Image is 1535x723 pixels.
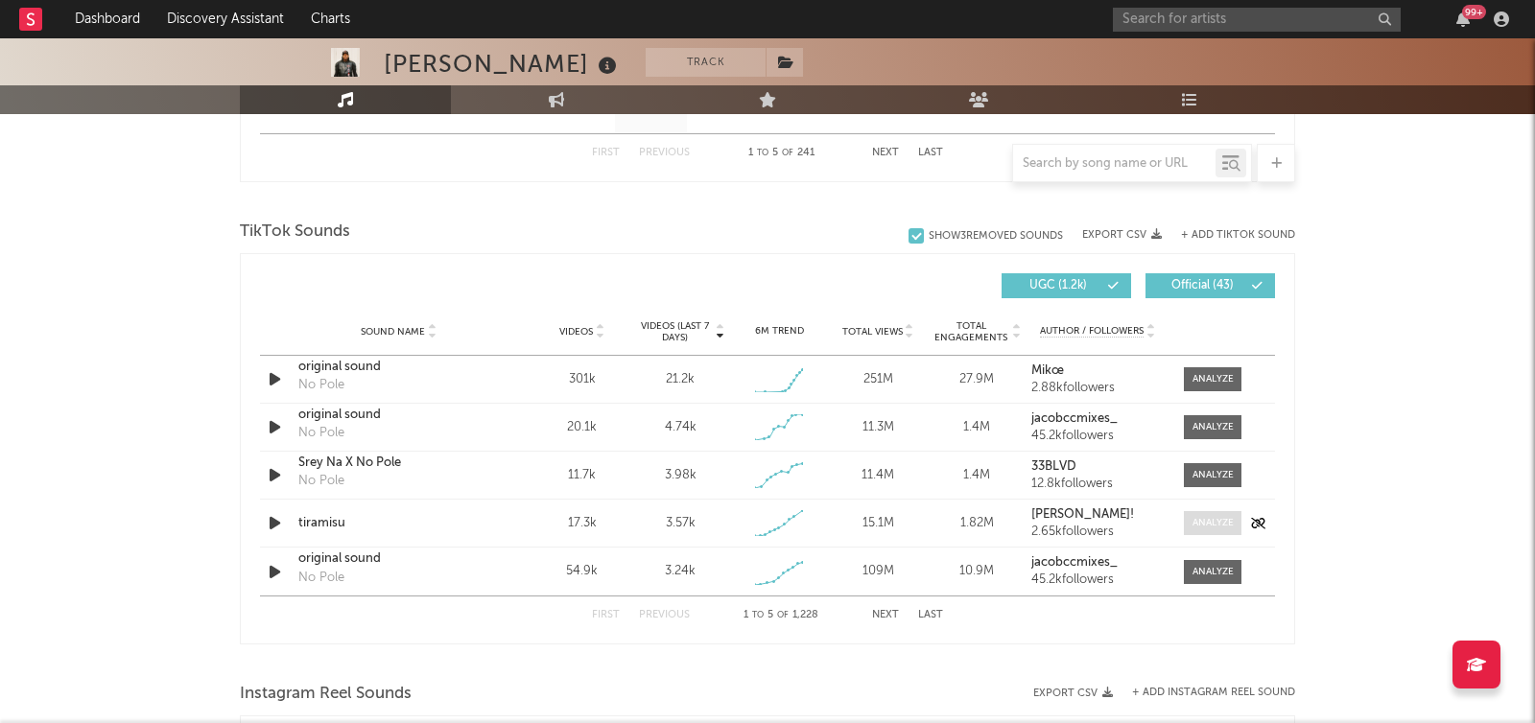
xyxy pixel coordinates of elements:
[834,562,923,581] div: 109M
[665,562,696,581] div: 3.24k
[1031,525,1165,539] div: 2.65k followers
[933,418,1022,437] div: 1.4M
[665,418,697,437] div: 4.74k
[933,562,1022,581] div: 10.9M
[777,611,789,619] span: of
[834,514,923,533] div: 15.1M
[1031,508,1165,522] a: [PERSON_NAME]!
[1013,156,1216,172] input: Search by song name or URL
[384,48,622,80] div: [PERSON_NAME]
[933,466,1022,485] div: 1.4M
[537,466,626,485] div: 11.7k
[933,320,1010,343] span: Total Engagements
[1031,508,1134,521] strong: [PERSON_NAME]!
[1002,273,1131,298] button: UGC(1.2k)
[752,611,764,619] span: to
[834,370,923,389] div: 251M
[1031,460,1165,474] a: 33BLVD
[1031,430,1165,443] div: 45.2k followers
[1082,229,1162,241] button: Export CSV
[933,370,1022,389] div: 27.9M
[1162,230,1295,241] button: + Add TikTok Sound
[537,418,626,437] div: 20.1k
[1132,688,1295,698] button: + Add Instagram Reel Sound
[240,683,412,706] span: Instagram Reel Sounds
[728,142,834,165] div: 1 5 241
[1462,5,1486,19] div: 99 +
[872,610,899,620] button: Next
[1031,573,1165,587] div: 45.2k followers
[1031,364,1064,377] strong: Mikœ
[842,326,903,338] span: Total Views
[646,48,766,77] button: Track
[537,562,626,581] div: 54.9k
[834,466,923,485] div: 11.4M
[728,604,834,627] div: 1 5 1,228
[1113,8,1401,32] input: Search for artists
[298,376,344,395] div: No Pole
[298,424,344,443] div: No Pole
[1145,273,1275,298] button: Official(43)
[361,326,425,338] span: Sound Name
[1014,280,1102,292] span: UGC ( 1.2k )
[1113,688,1295,698] div: + Add Instagram Reel Sound
[1031,460,1076,473] strong: 33BLVD
[1158,280,1246,292] span: Official ( 43 )
[735,324,824,338] div: 6M Trend
[1456,12,1470,27] button: 99+
[1181,230,1295,241] button: + Add TikTok Sound
[636,320,714,343] span: Videos (last 7 days)
[537,370,626,389] div: 301k
[1031,364,1165,378] a: Mikœ
[665,466,697,485] div: 3.98k
[929,230,1063,243] div: Show 3 Removed Sounds
[933,514,1022,533] div: 1.82M
[298,358,499,377] a: original sound
[298,472,344,491] div: No Pole
[298,514,499,533] a: tiramisu
[1031,412,1118,425] strong: jacobccmixes_
[240,221,350,244] span: TikTok Sounds
[559,326,593,338] span: Videos
[1031,382,1165,395] div: 2.88k followers
[639,610,690,620] button: Previous
[1031,556,1165,570] a: jacobccmixes_
[1031,556,1118,569] strong: jacobccmixes_
[298,454,499,473] a: Srey Na X No Pole
[666,514,696,533] div: 3.57k
[592,610,620,620] button: First
[918,610,943,620] button: Last
[537,514,626,533] div: 17.3k
[1031,478,1165,491] div: 12.8k followers
[666,370,695,389] div: 21.2k
[1031,412,1165,426] a: jacobccmixes_
[298,406,499,425] a: original sound
[834,418,923,437] div: 11.3M
[1040,325,1144,338] span: Author / Followers
[298,549,499,569] a: original sound
[298,569,344,588] div: No Pole
[1033,688,1113,699] button: Export CSV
